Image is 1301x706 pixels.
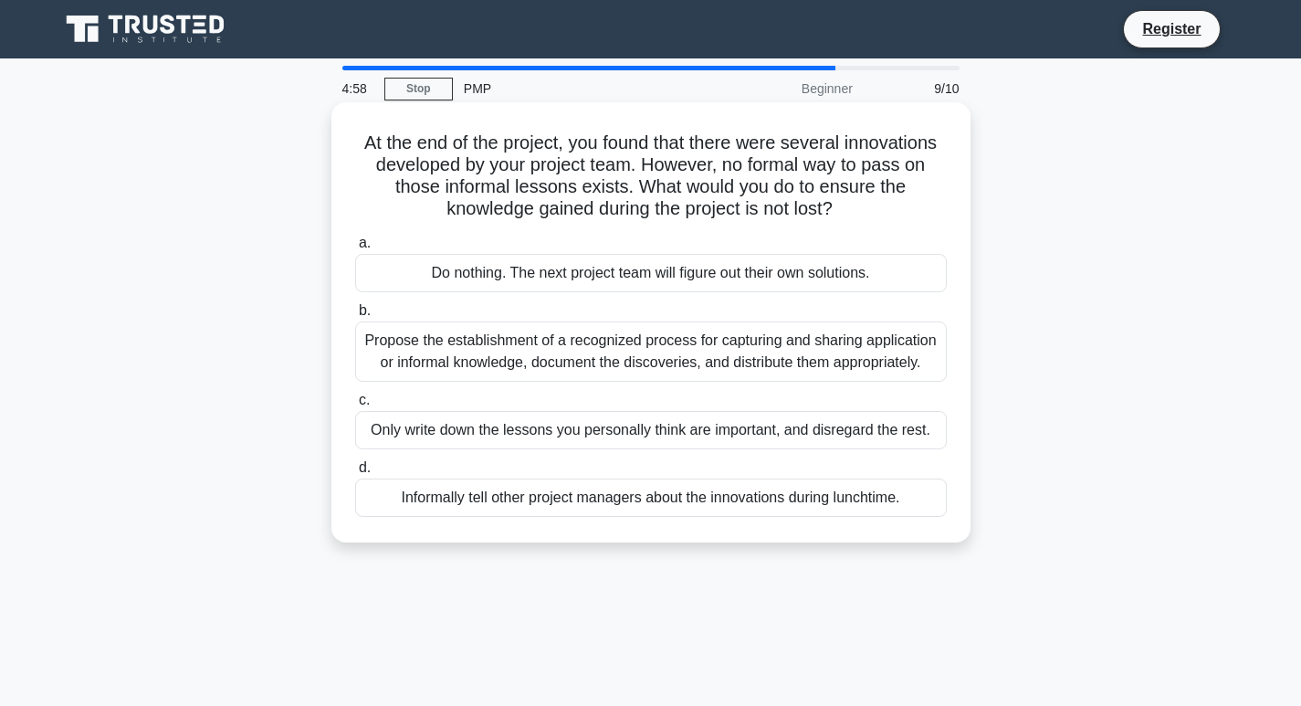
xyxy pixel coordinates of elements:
[359,392,370,407] span: c.
[359,459,371,475] span: d.
[704,70,864,107] div: Beginner
[864,70,971,107] div: 9/10
[355,479,947,517] div: Informally tell other project managers about the innovations during lunchtime.
[331,70,384,107] div: 4:58
[359,302,371,318] span: b.
[453,70,704,107] div: PMP
[1131,17,1212,40] a: Register
[355,411,947,449] div: Only write down the lessons you personally think are important, and disregard the rest.
[353,132,949,221] h5: At the end of the project, you found that there were several innovations developed by your projec...
[355,254,947,292] div: Do nothing. The next project team will figure out their own solutions.
[359,235,371,250] span: a.
[384,78,453,100] a: Stop
[355,321,947,382] div: Propose the establishment of a recognized process for capturing and sharing application or inform...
